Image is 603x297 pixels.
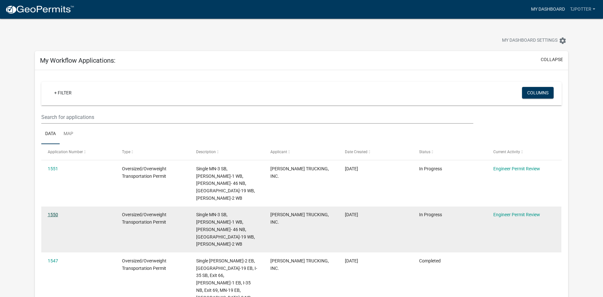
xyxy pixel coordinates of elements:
[419,166,442,171] span: In Progress
[419,212,442,217] span: In Progress
[345,258,358,263] span: 09/02/2025
[48,258,58,263] a: 1547
[270,150,287,154] span: Applicant
[122,212,166,225] span: Oversized/Overweight Transportation Permit
[41,144,116,160] datatable-header-cell: Application Number
[541,56,563,63] button: collapse
[196,166,255,201] span: Single MN-3 SB, Rice CR-1 WB, Rice CR- 46 NB, MN-19 WB, Rice CR-2 WB
[190,144,264,160] datatable-header-cell: Description
[270,166,329,179] span: T. J. POTTER TRUCKING, INC.
[270,258,329,271] span: T. J. POTTER TRUCKING, INC.
[493,166,540,171] a: Engineer Permit Review
[345,150,367,154] span: Date Created
[559,37,567,45] i: settings
[48,150,83,154] span: Application Number
[270,212,329,225] span: T. J. POTTER TRUCKING, INC.
[122,258,166,271] span: Oversized/Overweight Transportation Permit
[40,57,116,64] h5: My Workflow Applications:
[60,124,77,144] a: Map
[487,144,561,160] datatable-header-cell: Current Activity
[48,212,58,217] a: 1550
[339,144,413,160] datatable-header-cell: Date Created
[345,166,358,171] span: 09/18/2025
[522,87,554,99] button: Columns
[122,166,166,179] span: Oversized/Overweight Transportation Permit
[345,212,358,217] span: 09/17/2025
[419,258,441,263] span: Completed
[41,124,60,144] a: Data
[48,166,58,171] a: 1551
[196,150,216,154] span: Description
[493,212,540,217] a: Engineer Permit Review
[413,144,487,160] datatable-header-cell: Status
[568,3,598,16] a: tjpotter
[493,150,520,154] span: Current Activity
[419,150,430,154] span: Status
[502,37,558,45] span: My Dashboard Settings
[497,34,572,47] button: My Dashboard Settingssettings
[49,87,77,99] a: + Filter
[122,150,130,154] span: Type
[528,3,568,16] a: My Dashboard
[116,144,190,160] datatable-header-cell: Type
[41,111,473,124] input: Search for applications
[196,212,255,247] span: Single MN-3 SB, Rice CR-1 WB, Rice CR- 46 NB, MN-19 WB, Rice CR-2 WB
[264,144,338,160] datatable-header-cell: Applicant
